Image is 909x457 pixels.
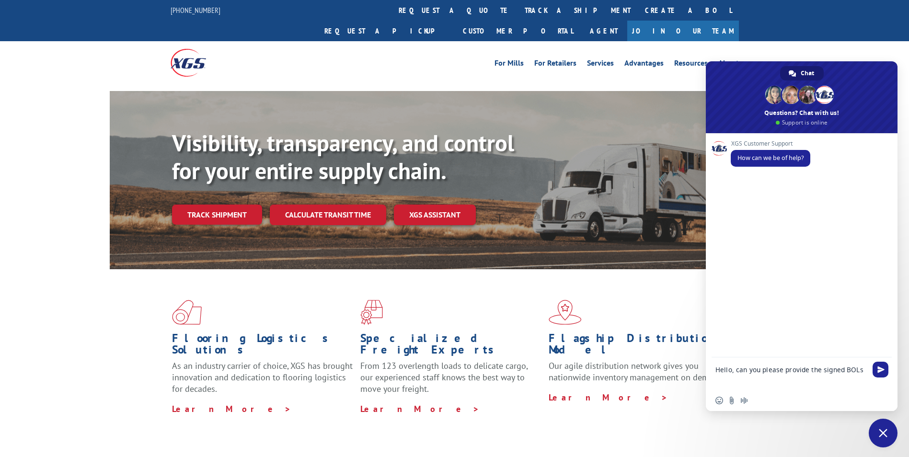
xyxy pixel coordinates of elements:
[580,21,627,41] a: Agent
[171,5,220,15] a: [PHONE_NUMBER]
[549,332,730,360] h1: Flagship Distribution Model
[360,403,480,414] a: Learn More >
[456,21,580,41] a: Customer Portal
[317,21,456,41] a: Request a pickup
[740,397,748,404] span: Audio message
[360,300,383,325] img: xgs-icon-focused-on-flooring-red
[495,59,524,70] a: For Mills
[394,205,476,225] a: XGS ASSISTANT
[715,357,869,390] textarea: Compose your message...
[627,21,739,41] a: Join Our Team
[360,332,541,360] h1: Specialized Freight Experts
[624,59,664,70] a: Advantages
[172,332,353,360] h1: Flooring Logistics Solutions
[715,397,723,404] span: Insert an emoji
[172,300,202,325] img: xgs-icon-total-supply-chain-intelligence-red
[674,59,708,70] a: Resources
[780,66,824,80] a: Chat
[731,140,810,147] span: XGS Customer Support
[549,360,725,383] span: Our agile distribution network gives you nationwide inventory management on demand.
[873,362,888,377] span: Send
[728,397,736,404] span: Send a file
[869,419,897,447] a: Close chat
[270,205,386,225] a: Calculate transit time
[737,154,804,162] span: How can we be of help?
[172,403,291,414] a: Learn More >
[549,392,668,403] a: Learn More >
[172,360,353,394] span: As an industry carrier of choice, XGS has brought innovation and dedication to flooring logistics...
[718,59,739,70] a: About
[534,59,576,70] a: For Retailers
[172,205,262,225] a: Track shipment
[801,66,814,80] span: Chat
[172,128,514,185] b: Visibility, transparency, and control for your entire supply chain.
[587,59,614,70] a: Services
[360,360,541,403] p: From 123 overlength loads to delicate cargo, our experienced staff knows the best way to move you...
[549,300,582,325] img: xgs-icon-flagship-distribution-model-red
